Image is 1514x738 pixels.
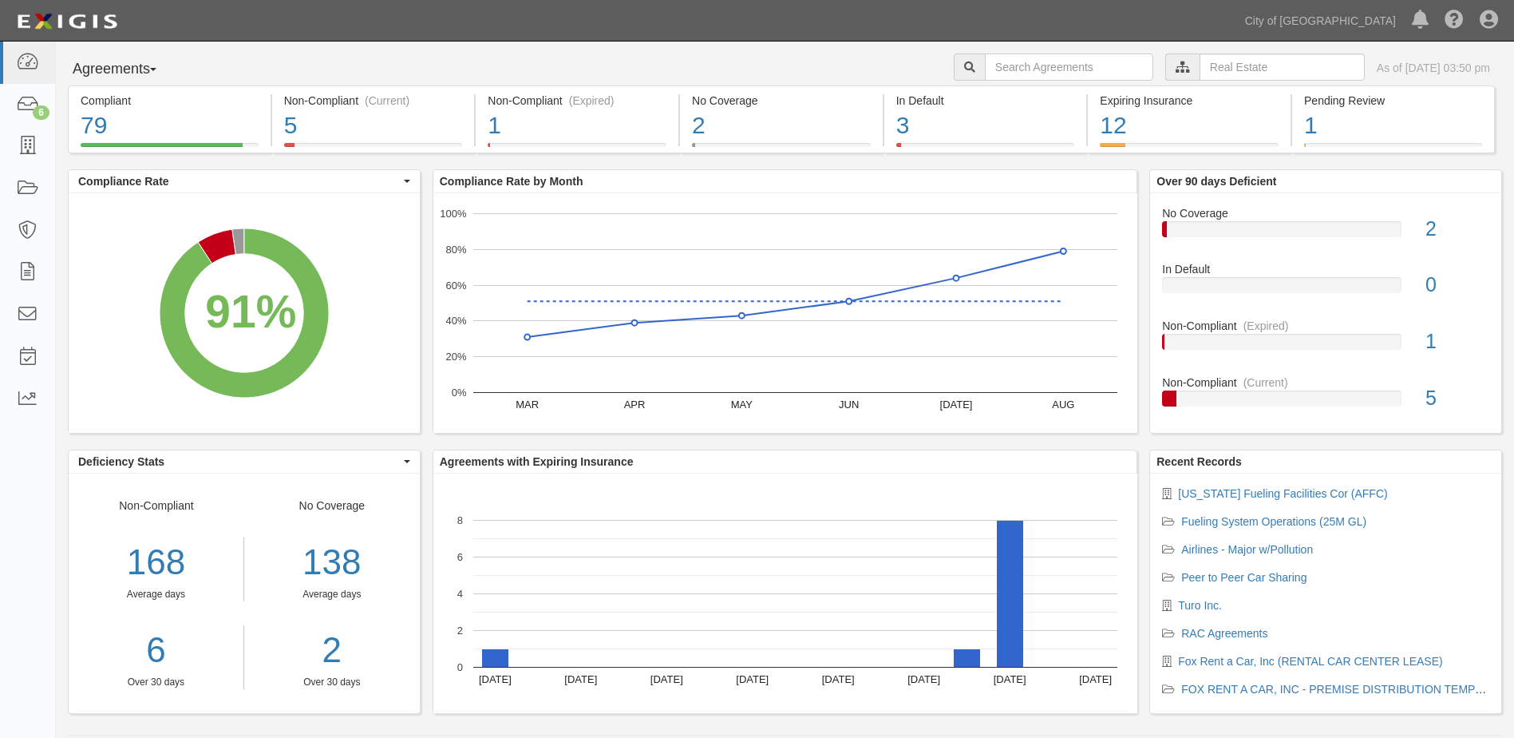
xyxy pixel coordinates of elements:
[650,673,683,685] text: [DATE]
[692,93,871,109] div: No Coverage
[516,399,539,411] text: MAR
[33,105,49,120] div: 6
[896,93,1075,109] div: In Default
[1243,375,1288,391] div: (Current)
[1181,543,1313,556] a: Airlines - Major w/Pollution
[1079,673,1112,685] text: [DATE]
[479,673,512,685] text: [DATE]
[1100,93,1279,109] div: Expiring Insurance
[488,109,666,143] div: 1
[884,143,1087,156] a: In Default3
[1052,399,1074,411] text: AUG
[457,661,463,673] text: 0
[1162,375,1489,419] a: Non-Compliant(Current)5
[1292,143,1495,156] a: Pending Review1
[205,280,296,344] div: 91%
[907,673,940,685] text: [DATE]
[1178,599,1222,612] a: Turo Inc.
[272,143,475,156] a: Non-Compliant(Current)5
[457,514,463,526] text: 8
[440,208,467,220] text: 100%
[68,54,188,85] button: Agreements
[839,399,859,411] text: JUN
[445,279,466,291] text: 60%
[1243,318,1289,334] div: (Expired)
[1181,627,1267,640] a: RAC Agreements
[81,109,259,143] div: 79
[1413,384,1501,413] div: 5
[451,387,466,399] text: 0%
[1150,261,1501,277] div: In Default
[1304,93,1482,109] div: Pending Review
[1162,318,1489,375] a: Non-Compliant(Expired)1
[822,673,855,685] text: [DATE]
[1088,143,1291,156] a: Expiring Insurance12
[564,673,597,685] text: [DATE]
[256,676,408,689] div: Over 30 days
[433,474,1137,713] svg: A chart.
[69,676,243,689] div: Over 30 days
[488,93,666,109] div: Non-Compliant (Expired)
[680,143,883,156] a: No Coverage2
[623,399,645,411] text: APR
[692,109,871,143] div: 2
[1413,327,1501,356] div: 1
[1181,571,1306,584] a: Peer to Peer Car Sharing
[569,93,615,109] div: (Expired)
[365,93,409,109] div: (Current)
[69,588,243,601] div: Average days
[69,625,243,676] a: 6
[1413,215,1501,244] div: 2
[69,193,420,433] svg: A chart.
[457,551,463,563] text: 6
[284,109,463,143] div: 5
[896,109,1075,143] div: 3
[1237,5,1404,37] a: City of [GEOGRAPHIC_DATA]
[985,54,1153,81] input: Search Agreements
[1413,271,1501,300] div: 0
[256,538,408,588] div: 138
[1162,205,1489,262] a: No Coverage2
[69,170,420,192] button: Compliance Rate
[445,244,466,256] text: 80%
[69,538,243,588] div: 168
[1150,375,1501,391] div: Non-Compliant
[730,399,753,411] text: MAY
[1150,205,1501,221] div: No Coverage
[81,93,259,109] div: Compliant
[440,455,634,468] b: Agreements with Expiring Insurance
[12,7,122,36] img: logo-5460c22ac91f19d4615b14bd174203de0afe785f0fc80cf4dbbc73dc1793850b.png
[1156,455,1242,468] b: Recent Records
[1178,655,1442,668] a: Fox Rent a Car, Inc (RENTAL CAR CENTER LEASE)
[256,625,408,676] div: 2
[1200,54,1365,81] input: Real Estate
[284,93,463,109] div: Non-Compliant (Current)
[993,673,1026,685] text: [DATE]
[445,351,466,363] text: 20%
[1156,175,1276,188] b: Over 90 days Deficient
[1150,318,1501,334] div: Non-Compliant
[445,315,466,327] text: 40%
[256,588,408,601] div: Average days
[433,193,1137,433] svg: A chart.
[69,450,420,473] button: Deficiency Stats
[1377,60,1490,76] div: As of [DATE] 03:50 pm
[1304,109,1482,143] div: 1
[1445,11,1464,30] i: Help Center - Complianz
[440,175,583,188] b: Compliance Rate by Month
[69,498,244,689] div: Non-Compliant
[736,673,769,685] text: [DATE]
[457,625,463,637] text: 2
[476,143,678,156] a: Non-Compliant(Expired)1
[1181,515,1366,528] a: Fueling System Operations (25M GL)
[457,588,463,600] text: 4
[68,143,271,156] a: Compliant79
[939,399,972,411] text: [DATE]
[78,454,400,470] span: Deficiency Stats
[1178,487,1387,500] a: [US_STATE] Fueling Facilities Cor (AFFC)
[1100,109,1279,143] div: 12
